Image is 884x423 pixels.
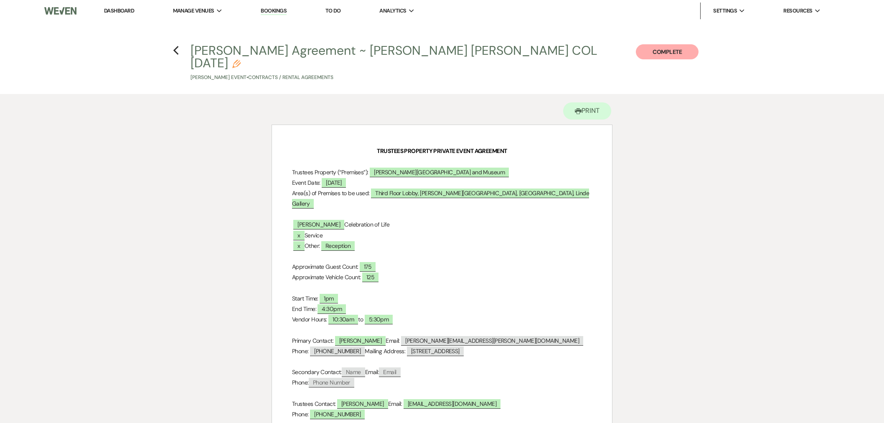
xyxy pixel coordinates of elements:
[318,304,346,314] span: 4:30pm
[293,241,304,251] span: x
[292,409,592,420] p: Phone:
[325,7,341,14] a: To Do
[292,241,592,251] p: Other:
[292,367,592,377] p: Secondary Contact: Email:
[292,167,592,178] p: Trustees Property (“Premises”):
[292,189,589,209] span: Third Floor Lobby, [PERSON_NAME][GEOGRAPHIC_DATA], [GEOGRAPHIC_DATA], Linde Gallery
[337,399,388,409] span: [PERSON_NAME]
[292,304,592,314] p: End Time:
[322,178,346,188] span: [DATE]
[292,399,592,409] p: Trustees Contact: Email:
[292,178,592,188] p: Event Date:
[320,294,338,303] span: 1pm
[407,347,464,356] span: [STREET_ADDRESS]
[360,262,376,272] span: 175
[292,188,592,209] p: Area(s) of Premises to be used:
[293,231,304,240] span: x
[377,147,507,155] strong: TRUSTEES PROPERTY PRIVATE EVENT AGREEMENT
[783,7,812,15] span: Resources
[370,168,509,177] span: [PERSON_NAME][GEOGRAPHIC_DATA] and Museum
[365,315,393,324] span: 5:30pm
[292,262,592,272] p: Approximate Guest Count:
[328,315,358,324] span: 10:30am
[404,399,500,409] span: [EMAIL_ADDRESS][DOMAIN_NAME]
[310,347,365,356] span: [PHONE_NUMBER]
[292,336,592,346] p: Primary Contact: Email:
[321,241,355,251] span: Reception
[401,336,583,346] span: [PERSON_NAME][EMAIL_ADDRESS][PERSON_NAME][DOMAIN_NAME]
[44,2,76,20] img: Weven Logo
[379,367,400,377] span: Email
[261,7,287,15] a: Bookings
[292,314,592,325] p: Vendor Hours: to
[310,410,365,419] span: [PHONE_NUMBER]
[292,272,592,283] p: Approximate Vehicle Count:
[292,377,592,388] p: Phone:
[292,219,592,230] p: Celebration of Life
[104,7,134,14] a: Dashboard
[191,44,636,82] button: [PERSON_NAME] Agreement ~ [PERSON_NAME] [PERSON_NAME] COL [DATE][PERSON_NAME] Event•Contracts / R...
[335,336,386,346] span: [PERSON_NAME]
[293,220,344,229] span: [PERSON_NAME]
[292,230,592,241] p: Service
[292,293,592,304] p: Start Time:
[173,7,214,15] span: Manage Venues
[713,7,737,15] span: Settings
[636,44,699,59] button: Complete
[309,378,354,387] span: Phone Number
[292,346,592,357] p: Phone: Mailing Address:
[379,7,406,15] span: Analytics
[563,102,611,120] button: Print
[191,74,636,82] p: [PERSON_NAME] Event • Contracts / Rental Agreements
[362,273,378,282] span: 125
[342,367,365,377] span: Name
